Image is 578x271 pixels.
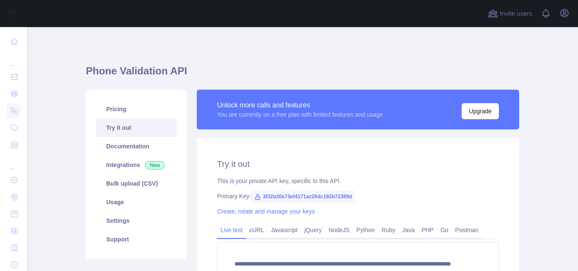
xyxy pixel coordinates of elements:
a: Pricing [96,100,176,118]
a: Go [437,223,452,237]
a: PHP [418,223,437,237]
a: Ruby [378,223,399,237]
span: 3f32b30e73ef4171ac26dc192b72389d [251,190,355,203]
button: Invite users [486,7,534,20]
a: cURL [246,223,267,237]
span: New [145,161,165,170]
a: Documentation [96,137,176,156]
div: This is your private API key, specific to this API. [217,177,499,185]
div: ... [7,154,20,171]
div: Primary Key: [217,192,499,200]
a: Live test [217,223,246,237]
a: Bulk upload (CSV) [96,174,176,193]
span: Invite users [500,9,532,19]
button: Upgrade [462,103,499,119]
a: jQuery [301,223,325,237]
div: You are currently on a free plan with limited features and usage [217,110,383,119]
div: Unlock more calls and features [217,100,383,110]
a: Settings [96,211,176,230]
a: Create, rotate and manage your keys [217,208,315,215]
a: Java [399,223,418,237]
h2: Try it out [217,158,499,170]
a: Try it out [96,118,176,137]
a: Python [353,223,378,237]
a: NodeJS [325,223,353,237]
a: Javascript [267,223,301,237]
a: Support [96,230,176,249]
a: Postman [452,223,482,237]
div: ... [7,51,20,68]
a: Usage [96,193,176,211]
h1: Phone Validation API [86,64,519,85]
a: Integrations New [96,156,176,174]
